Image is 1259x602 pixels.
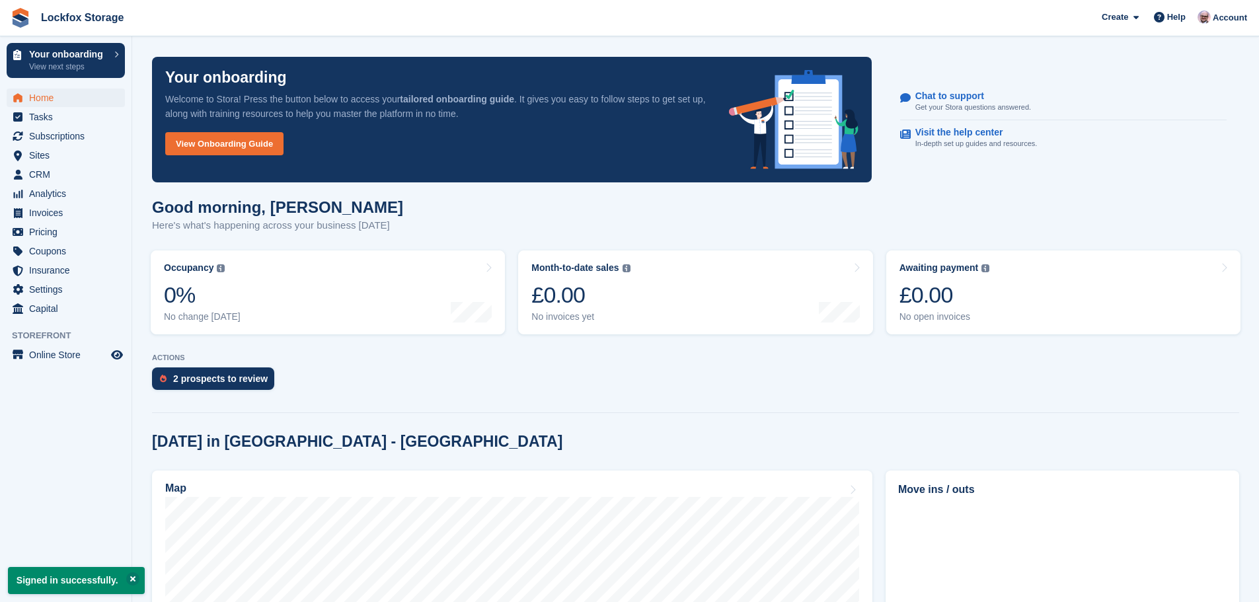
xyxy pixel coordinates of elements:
[165,92,708,121] p: Welcome to Stora! Press the button below to access your . It gives you easy to follow steps to ge...
[7,223,125,241] a: menu
[109,347,125,363] a: Preview store
[164,282,241,309] div: 0%
[29,204,108,222] span: Invoices
[400,94,514,104] strong: tailored onboarding guide
[173,373,268,384] div: 2 prospects to review
[29,127,108,145] span: Subscriptions
[7,89,125,107] a: menu
[915,91,1020,102] p: Chat to support
[1167,11,1186,24] span: Help
[900,84,1227,120] a: Chat to support Get your Stora questions answered.
[7,280,125,299] a: menu
[165,70,287,85] p: Your onboarding
[899,311,990,322] div: No open invoices
[531,311,630,322] div: No invoices yet
[915,102,1031,113] p: Get your Stora questions answered.
[7,204,125,222] a: menu
[29,89,108,107] span: Home
[152,218,403,233] p: Here's what's happening across your business [DATE]
[29,261,108,280] span: Insurance
[29,50,108,59] p: Your onboarding
[11,8,30,28] img: stora-icon-8386f47178a22dfd0bd8f6a31ec36ba5ce8667c1dd55bd0f319d3a0aa187defe.svg
[165,132,284,155] a: View Onboarding Guide
[7,146,125,165] a: menu
[899,282,990,309] div: £0.00
[1213,11,1247,24] span: Account
[886,250,1240,334] a: Awaiting payment £0.00 No open invoices
[623,264,630,272] img: icon-info-grey-7440780725fd019a000dd9b08b2336e03edf1995a4989e88bcd33f0948082b44.svg
[7,299,125,318] a: menu
[898,482,1227,498] h2: Move ins / outs
[7,346,125,364] a: menu
[915,138,1038,149] p: In-depth set up guides and resources.
[899,262,979,274] div: Awaiting payment
[36,7,129,28] a: Lockfox Storage
[531,262,619,274] div: Month-to-date sales
[531,282,630,309] div: £0.00
[29,242,108,260] span: Coupons
[152,198,403,216] h1: Good morning, [PERSON_NAME]
[915,127,1027,138] p: Visit the help center
[729,70,858,169] img: onboarding-info-6c161a55d2c0e0a8cae90662b2fe09162a5109e8cc188191df67fb4f79e88e88.svg
[164,311,241,322] div: No change [DATE]
[160,375,167,383] img: prospect-51fa495bee0391a8d652442698ab0144808aea92771e9ea1ae160a38d050c398.svg
[152,367,281,396] a: 2 prospects to review
[29,299,108,318] span: Capital
[152,354,1239,362] p: ACTIONS
[7,184,125,203] a: menu
[7,108,125,126] a: menu
[7,127,125,145] a: menu
[29,184,108,203] span: Analytics
[165,482,186,494] h2: Map
[29,108,108,126] span: Tasks
[7,43,125,78] a: Your onboarding View next steps
[518,250,872,334] a: Month-to-date sales £0.00 No invoices yet
[29,165,108,184] span: CRM
[8,567,145,594] p: Signed in successfully.
[29,223,108,241] span: Pricing
[12,329,132,342] span: Storefront
[1198,11,1211,24] img: Dale
[7,261,125,280] a: menu
[7,242,125,260] a: menu
[29,61,108,73] p: View next steps
[29,280,108,299] span: Settings
[900,120,1227,156] a: Visit the help center In-depth set up guides and resources.
[1102,11,1128,24] span: Create
[981,264,989,272] img: icon-info-grey-7440780725fd019a000dd9b08b2336e03edf1995a4989e88bcd33f0948082b44.svg
[164,262,213,274] div: Occupancy
[152,433,562,451] h2: [DATE] in [GEOGRAPHIC_DATA] - [GEOGRAPHIC_DATA]
[29,146,108,165] span: Sites
[151,250,505,334] a: Occupancy 0% No change [DATE]
[29,346,108,364] span: Online Store
[7,165,125,184] a: menu
[217,264,225,272] img: icon-info-grey-7440780725fd019a000dd9b08b2336e03edf1995a4989e88bcd33f0948082b44.svg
